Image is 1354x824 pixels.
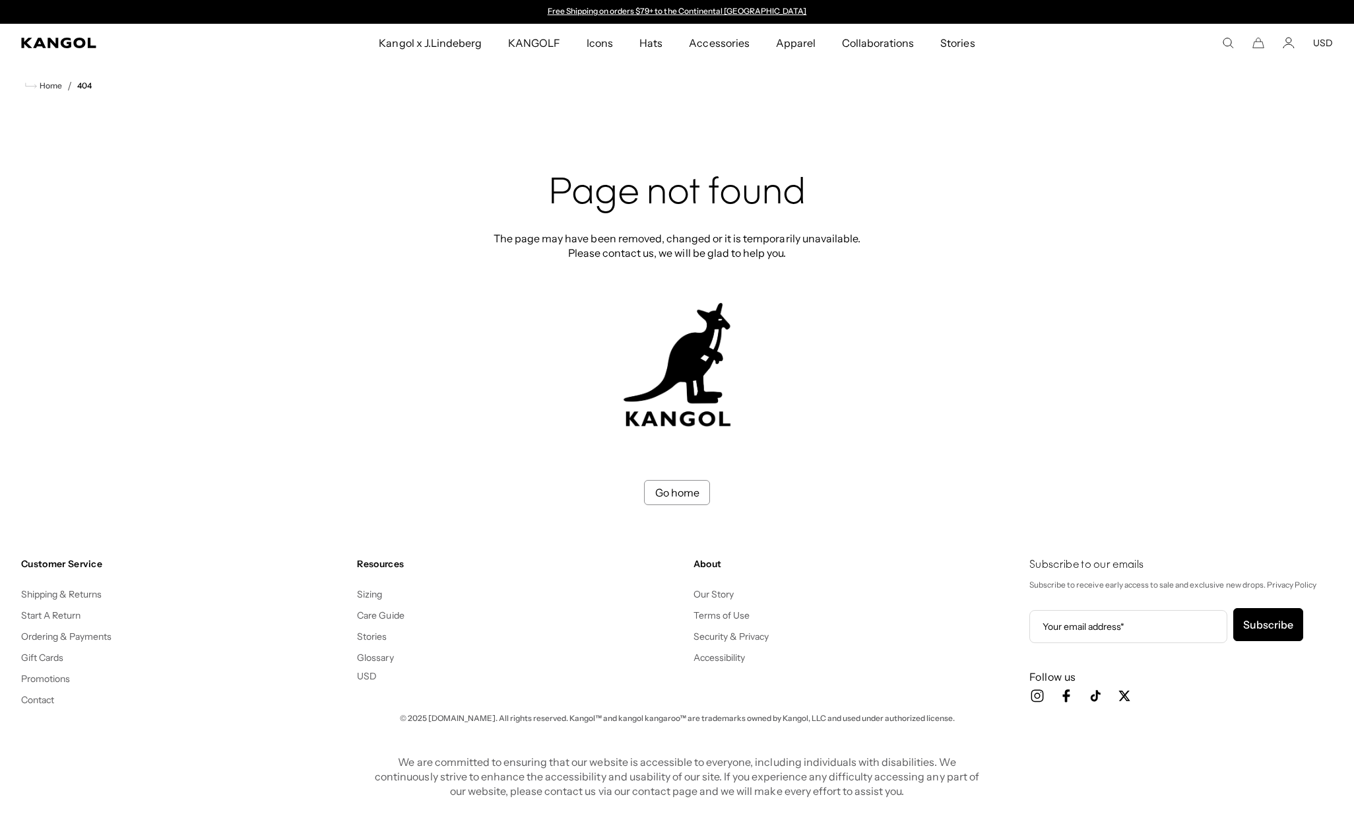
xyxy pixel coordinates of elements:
a: 404 [77,81,92,90]
span: Apparel [776,24,816,62]
a: Apparel [763,24,829,62]
div: 1 of 2 [541,7,813,17]
a: Stories [927,24,988,62]
span: Home [37,81,62,90]
button: USD [1313,37,1333,49]
a: Terms of Use [693,609,750,621]
button: Subscribe [1233,608,1303,641]
a: Promotions [21,673,70,685]
a: Shipping & Returns [21,588,102,600]
span: Stories [940,24,975,62]
a: Hats [626,24,676,62]
slideshow-component: Announcement bar [541,7,813,17]
summary: Search here [1222,37,1234,49]
li: / [62,78,72,94]
a: Icons [573,24,626,62]
h2: Page not found [490,173,864,215]
span: Kangol x J.Lindeberg [379,24,482,62]
div: Announcement [541,7,813,17]
button: USD [357,670,377,682]
a: Account [1283,37,1295,49]
p: Subscribe to receive early access to sale and exclusive new drops. Privacy Policy [1029,578,1333,592]
span: Hats [639,24,662,62]
a: Security & Privacy [693,631,769,642]
a: Glossary [357,652,393,664]
button: Cart [1252,37,1264,49]
a: Kangol [21,38,251,48]
span: KANGOLF [508,24,560,62]
span: Collaborations [842,24,914,62]
a: Our Story [693,588,734,600]
span: Icons [587,24,613,62]
a: Gift Cards [21,652,63,664]
a: Ordering & Payments [21,631,112,642]
h4: Subscribe to our emails [1029,558,1333,572]
a: Accessibility [693,652,745,664]
a: Free Shipping on orders $79+ to the Continental [GEOGRAPHIC_DATA] [548,6,807,16]
a: Stories [357,631,387,642]
a: Accessories [676,24,762,62]
a: Collaborations [829,24,927,62]
a: Start A Return [21,609,81,621]
a: Care Guide [357,609,404,621]
a: KANGOLF [495,24,573,62]
a: Kangol x J.Lindeberg [366,24,495,62]
span: Accessories [689,24,749,62]
h3: Follow us [1029,669,1333,684]
h4: About [693,558,1019,570]
a: Go home [644,480,710,505]
img: kangol-404-logo.jpg [621,302,733,427]
a: Home [25,80,62,92]
h4: Customer Service [21,558,346,570]
p: We are committed to ensuring that our website is accessible to everyone, including individuals wi... [371,755,983,798]
a: Contact [21,694,54,706]
h4: Resources [357,558,682,570]
p: The page may have been removed, changed or it is temporarily unavailable. Please contact us, we w... [490,231,864,260]
a: Sizing [357,588,382,600]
